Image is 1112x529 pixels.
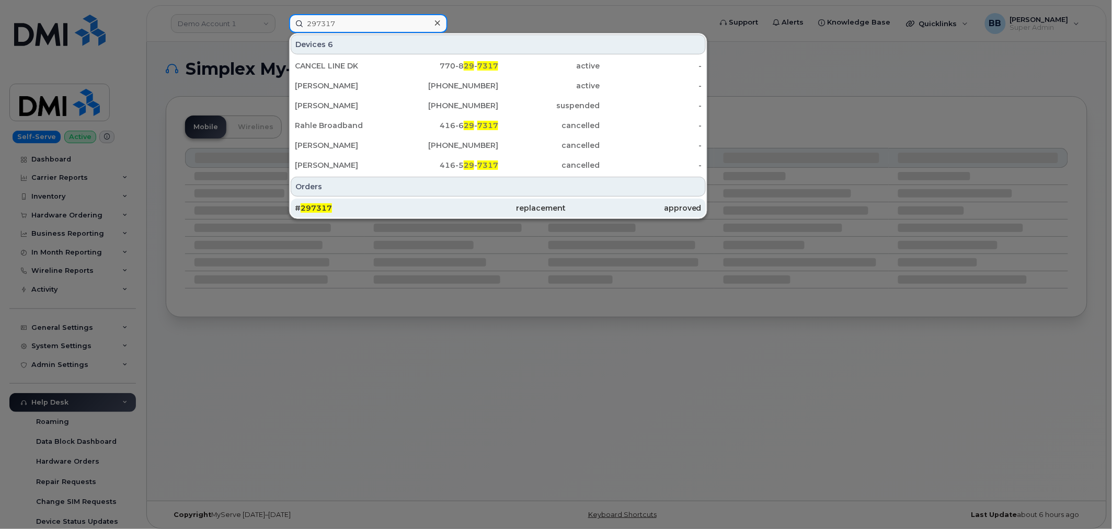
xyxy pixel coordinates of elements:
span: 29 [464,160,474,170]
span: 29 [464,61,474,71]
div: 416-6 - [397,120,499,131]
div: cancelled [498,160,600,170]
div: cancelled [498,120,600,131]
a: Rahle Broadband416-629-7317cancelled- [291,116,706,135]
a: [PERSON_NAME][PHONE_NUMBER]cancelled- [291,136,706,155]
div: - [600,120,702,131]
div: - [600,140,702,151]
div: [PERSON_NAME] [295,160,397,170]
div: - [600,61,702,71]
div: Rahle Broadband [295,120,397,131]
span: 6 [328,39,333,50]
div: [PHONE_NUMBER] [397,100,499,111]
a: [PERSON_NAME][PHONE_NUMBER]suspended- [291,96,706,115]
div: [PHONE_NUMBER] [397,80,499,91]
span: 297317 [301,203,332,213]
div: approved [566,203,702,213]
a: [PERSON_NAME]416-529-7317cancelled- [291,156,706,175]
div: - [600,80,702,91]
div: active [498,61,600,71]
div: replacement [430,203,566,213]
a: [PERSON_NAME][PHONE_NUMBER]active- [291,76,706,95]
div: - [600,160,702,170]
span: 7317 [477,160,498,170]
div: [PHONE_NUMBER] [397,140,499,151]
div: - [600,100,702,111]
div: Orders [291,177,706,197]
div: Devices [291,34,706,54]
div: [PERSON_NAME] [295,100,397,111]
div: [PERSON_NAME] [295,140,397,151]
div: 416-5 - [397,160,499,170]
div: [PERSON_NAME] [295,80,397,91]
span: 29 [464,121,474,130]
div: suspended [498,100,600,111]
div: # [295,203,430,213]
div: active [498,80,600,91]
div: 770-8 - [397,61,499,71]
div: CANCEL LINE DK [295,61,397,71]
span: 7317 [477,61,498,71]
a: CANCEL LINE DK770-829-7317active- [291,56,706,75]
a: #297317replacementapproved [291,199,706,217]
div: cancelled [498,140,600,151]
span: 7317 [477,121,498,130]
